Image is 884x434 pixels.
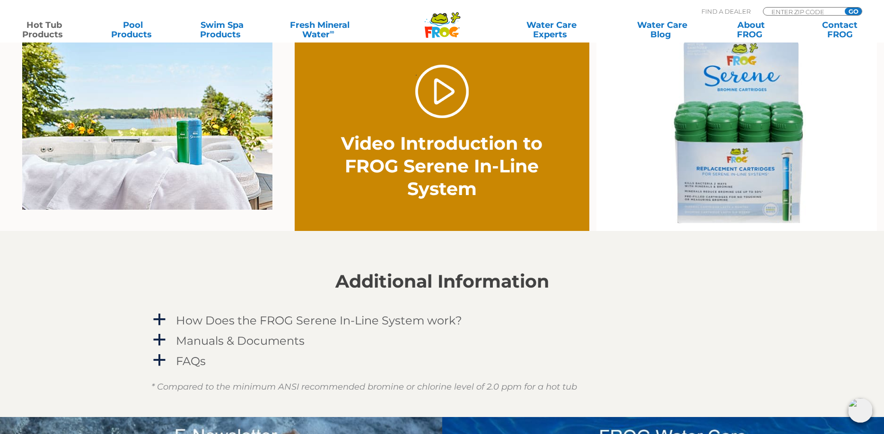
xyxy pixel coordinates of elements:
[805,20,875,39] a: ContactFROG
[152,313,166,327] span: a
[415,65,469,118] a: Play Video
[330,28,334,35] sup: ∞
[495,20,608,39] a: Water CareExperts
[176,314,462,327] h4: How Does the FROG Serene In-Line System work?
[770,8,834,16] input: Zip Code Form
[9,20,79,39] a: Hot TubProducts
[717,20,786,39] a: AboutFROG
[701,7,751,16] p: Find A Dealer
[596,29,877,231] img: serene
[151,352,733,370] a: a FAQs
[176,334,305,347] h4: Manuals & Documents
[152,353,166,367] span: a
[151,312,733,329] a: a How Does the FROG Serene In-Line System work?
[339,132,545,200] h2: Video Introduction to FROG Serene In-Line System
[151,332,733,349] a: a Manuals & Documents
[152,333,166,347] span: a
[151,382,577,392] em: * Compared to the minimum ANSI recommended bromine or chlorine level of 2.0 ppm for a hot tub
[151,271,733,292] h2: Additional Information
[627,20,696,39] a: Water CareBlog
[276,20,363,39] a: Fresh MineralWater∞
[187,20,256,39] a: Swim SpaProducts
[848,398,873,423] img: openIcon
[98,20,167,39] a: PoolProducts
[176,355,206,367] h4: FAQs
[845,8,862,15] input: GO
[22,29,272,210] img: Sereneontowel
